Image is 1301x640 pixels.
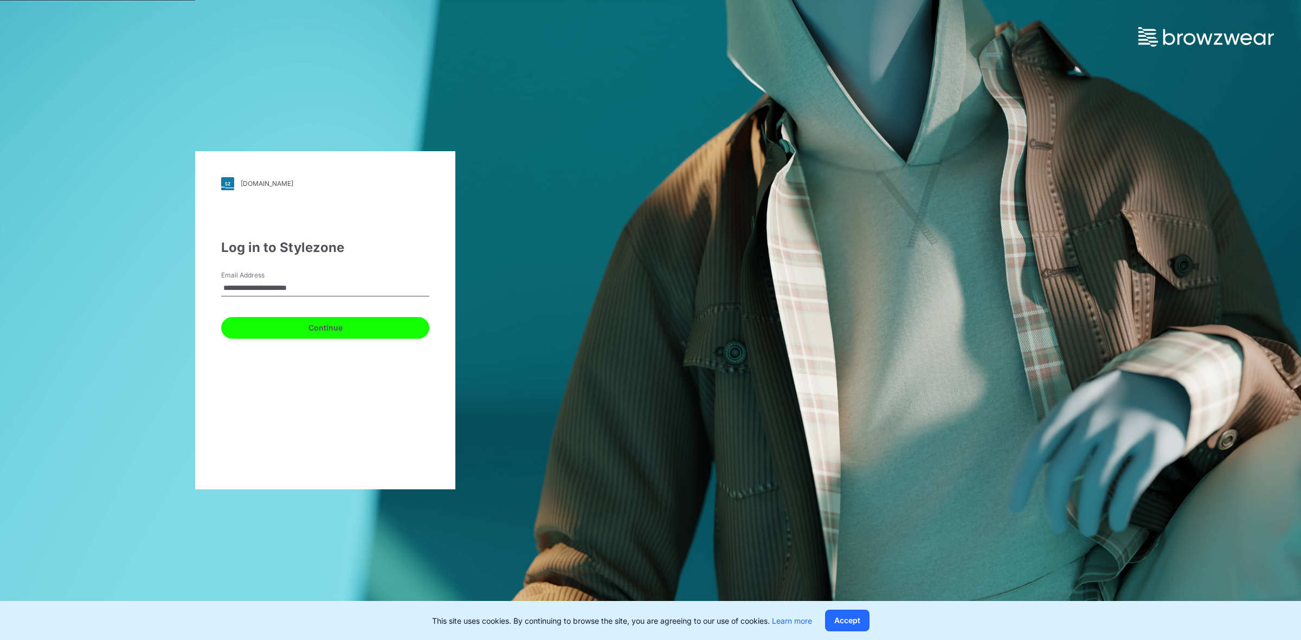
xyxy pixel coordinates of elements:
p: This site uses cookies. By continuing to browse the site, you are agreeing to our use of cookies. [432,615,812,626]
div: Log in to Stylezone [221,238,429,257]
img: browzwear-logo.73288ffb.svg [1138,27,1274,47]
img: svg+xml;base64,PHN2ZyB3aWR0aD0iMjgiIGhlaWdodD0iMjgiIHZpZXdCb3g9IjAgMCAyOCAyOCIgZmlsbD0ibm9uZSIgeG... [221,177,234,190]
button: Continue [221,317,429,339]
a: Learn more [772,616,812,625]
label: Email Address [221,270,297,280]
button: Accept [825,610,870,631]
div: [DOMAIN_NAME] [241,179,293,188]
a: [DOMAIN_NAME] [221,177,429,190]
